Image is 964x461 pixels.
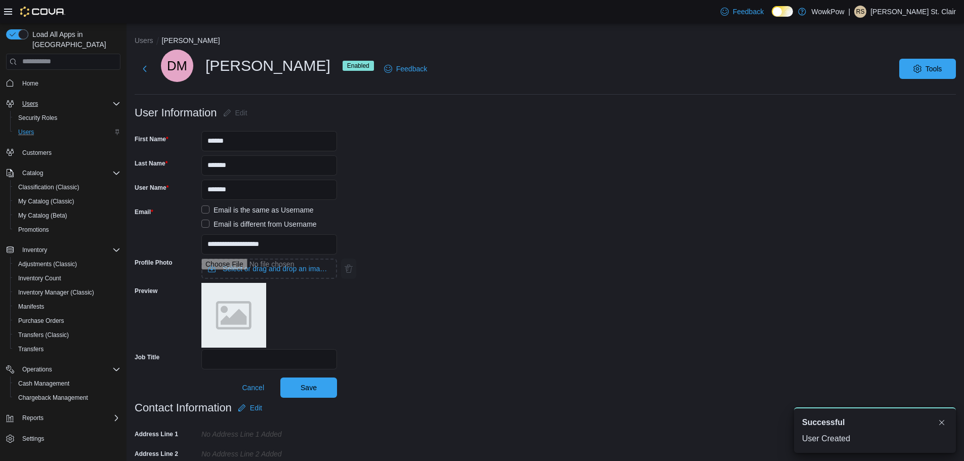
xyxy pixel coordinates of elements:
[18,212,67,220] span: My Catalog (Beta)
[22,365,52,373] span: Operations
[899,59,956,79] button: Tools
[14,315,120,327] span: Purchase Orders
[135,287,157,295] label: Preview
[14,329,120,341] span: Transfers (Classic)
[870,6,956,18] p: [PERSON_NAME] St. Clair
[14,272,120,284] span: Inventory Count
[135,36,153,45] button: Users
[22,435,44,443] span: Settings
[135,402,232,414] h3: Contact Information
[936,416,948,429] button: Dismiss toast
[10,208,124,223] button: My Catalog (Beta)
[18,345,44,353] span: Transfers
[14,209,71,222] a: My Catalog (Beta)
[18,77,120,90] span: Home
[733,7,764,17] span: Feedback
[14,224,120,236] span: Promotions
[2,431,124,446] button: Settings
[2,411,124,425] button: Reports
[396,64,427,74] span: Feedback
[18,433,48,445] a: Settings
[14,378,73,390] a: Cash Management
[18,244,51,256] button: Inventory
[772,6,793,17] input: Dark Mode
[135,450,178,458] label: Address Line 2
[234,398,266,418] button: Edit
[14,392,120,404] span: Chargeback Management
[238,378,268,398] button: Cancel
[135,259,173,267] label: Profile Photo
[2,145,124,160] button: Customers
[926,64,942,74] span: Tools
[18,77,43,90] a: Home
[14,224,53,236] a: Promotions
[18,380,69,388] span: Cash Management
[10,194,124,208] button: My Catalog (Classic)
[802,433,948,445] div: User Created
[854,6,866,18] div: Reggie St. Clair
[20,7,65,17] img: Cova
[242,383,264,393] span: Cancel
[14,258,120,270] span: Adjustments (Classic)
[343,61,374,71] span: Enabled
[18,226,49,234] span: Promotions
[14,112,61,124] a: Security Roles
[18,98,42,110] button: Users
[235,108,247,118] span: Edit
[135,430,178,438] label: Address Line 1
[10,223,124,237] button: Promotions
[135,35,956,48] nav: An example of EuiBreadcrumbs
[2,97,124,111] button: Users
[811,6,844,18] p: WowkPow
[18,114,57,122] span: Security Roles
[717,2,768,22] a: Feedback
[14,272,65,284] a: Inventory Count
[10,300,124,314] button: Manifests
[10,342,124,356] button: Transfers
[18,394,88,402] span: Chargeback Management
[14,343,120,355] span: Transfers
[18,317,64,325] span: Purchase Orders
[14,195,120,207] span: My Catalog (Classic)
[18,146,120,159] span: Customers
[201,446,337,458] div: No Address Line 2 added
[22,246,47,254] span: Inventory
[18,183,79,191] span: Classification (Classic)
[161,50,374,82] div: [PERSON_NAME]
[10,328,124,342] button: Transfers (Classic)
[18,128,34,136] span: Users
[201,218,317,230] label: Email is different from Username
[18,303,44,311] span: Manifests
[250,403,262,413] span: Edit
[10,314,124,328] button: Purchase Orders
[2,166,124,180] button: Catalog
[10,271,124,285] button: Inventory Count
[380,59,431,79] a: Feedback
[135,353,159,361] label: Job Title
[201,283,266,348] img: placeholder.png
[10,180,124,194] button: Classification (Classic)
[18,167,120,179] span: Catalog
[22,169,43,177] span: Catalog
[201,426,337,438] div: No Address Line 1 added
[135,135,169,143] label: First Name
[10,125,124,139] button: Users
[280,378,337,398] button: Save
[18,147,56,159] a: Customers
[14,112,120,124] span: Security Roles
[201,259,337,279] input: Use aria labels when no actual label is in use
[18,363,120,375] span: Operations
[18,244,120,256] span: Inventory
[18,288,94,297] span: Inventory Manager (Classic)
[10,285,124,300] button: Inventory Manager (Classic)
[14,315,68,327] a: Purchase Orders
[802,416,845,429] span: Successful
[14,181,83,193] a: Classification (Classic)
[14,126,120,138] span: Users
[14,343,48,355] a: Transfers
[201,204,314,216] label: Email is the same as Username
[135,208,153,216] label: Email
[14,286,98,299] a: Inventory Manager (Classic)
[135,184,169,192] label: User Name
